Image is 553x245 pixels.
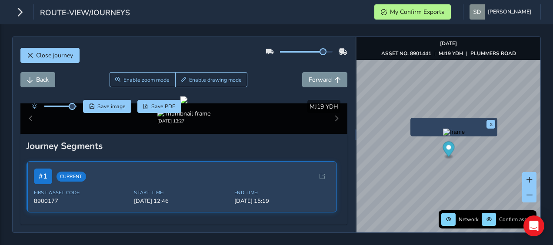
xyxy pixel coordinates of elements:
img: Thumbnail frame [157,109,210,118]
span: My Confirm Exports [390,8,444,16]
span: Confirm assets [499,216,534,223]
strong: [DATE] [440,40,457,47]
button: Draw [175,72,248,87]
span: [DATE] 12:46 [134,197,229,205]
img: diamond-layout [470,4,485,20]
div: Open Intercom Messenger [523,215,544,236]
strong: MJ19 YDH [439,50,463,57]
button: [PERSON_NAME] [470,4,534,20]
span: Close journey [36,51,73,60]
span: 8900177 [34,197,129,205]
span: First Asset Code: [34,189,129,196]
button: x [486,120,495,129]
span: Start Time: [134,189,229,196]
span: MJ19 YDH [310,103,338,111]
button: Back [20,72,55,87]
strong: PLUMMERS ROAD [470,50,516,57]
div: Journey Segments [27,140,341,152]
span: [PERSON_NAME] [488,4,531,20]
div: [DATE] 13:27 [157,118,210,124]
button: Close journey [20,48,80,63]
button: PDF [137,100,181,113]
span: Enable drawing mode [189,76,242,83]
span: Save image [97,103,126,110]
div: Map marker [443,142,455,159]
span: Save PDF [151,103,175,110]
button: Forward [302,72,347,87]
button: Zoom [110,72,175,87]
span: # 1 [34,169,52,184]
img: frame [443,129,465,136]
span: Enable zoom mode [123,76,170,83]
button: Save [83,100,131,113]
span: End Time: [234,189,330,196]
span: Forward [309,76,332,84]
button: My Confirm Exports [374,4,451,20]
span: route-view/journeys [40,7,130,20]
span: Current [57,172,86,182]
span: Network [459,216,479,223]
span: Back [36,76,49,84]
strong: ASSET NO. 8901441 [381,50,431,57]
div: | | [381,50,516,57]
button: Preview frame [413,129,495,134]
span: [DATE] 15:19 [234,197,330,205]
